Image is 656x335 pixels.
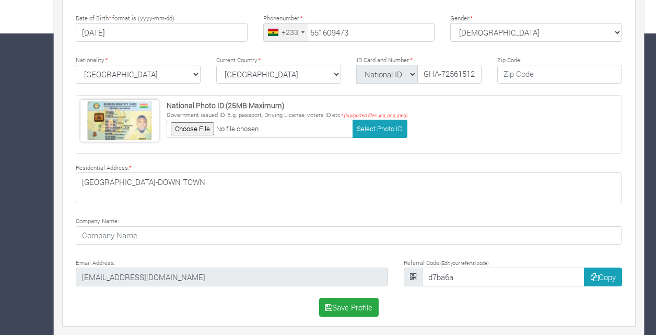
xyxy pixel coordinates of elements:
[404,259,489,268] label: Referral Code:
[76,226,622,245] input: Company Name
[497,56,521,65] label: Zip Code:
[341,112,407,118] i: * (supported files .jpg, png, jpeg)
[497,65,622,84] input: Zip Code
[216,56,261,65] label: Current Country:
[353,120,407,138] button: Select Photo ID
[282,27,298,38] div: +233
[440,260,489,266] small: (Edit your referral code)
[357,56,413,65] label: ID Card and Number:
[76,23,248,42] input: Type Date of Birth (YYYY-MM-DD)
[450,14,473,23] label: Gender:
[167,100,285,110] strong: National Photo ID (25MB Maximum)
[76,217,119,226] label: Company Name:
[264,24,308,41] div: Ghana (Gaana): +233
[167,111,407,120] p: Government issued ID. E.g. passport, Driving License, voters ID etc
[319,298,379,317] button: Save Profile
[76,164,132,172] label: Residential Address:
[263,23,435,42] input: Phone Number
[76,172,622,203] textarea: [GEOGRAPHIC_DATA]-DOWN TOWN
[76,14,174,23] label: Date of Birth: format is (yyyy-mm-dd)
[417,65,482,84] input: ID Number
[263,14,303,23] label: Phonenumber:
[76,259,115,268] label: Email Address:
[76,56,108,65] label: Nationality:
[584,268,622,286] button: Copy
